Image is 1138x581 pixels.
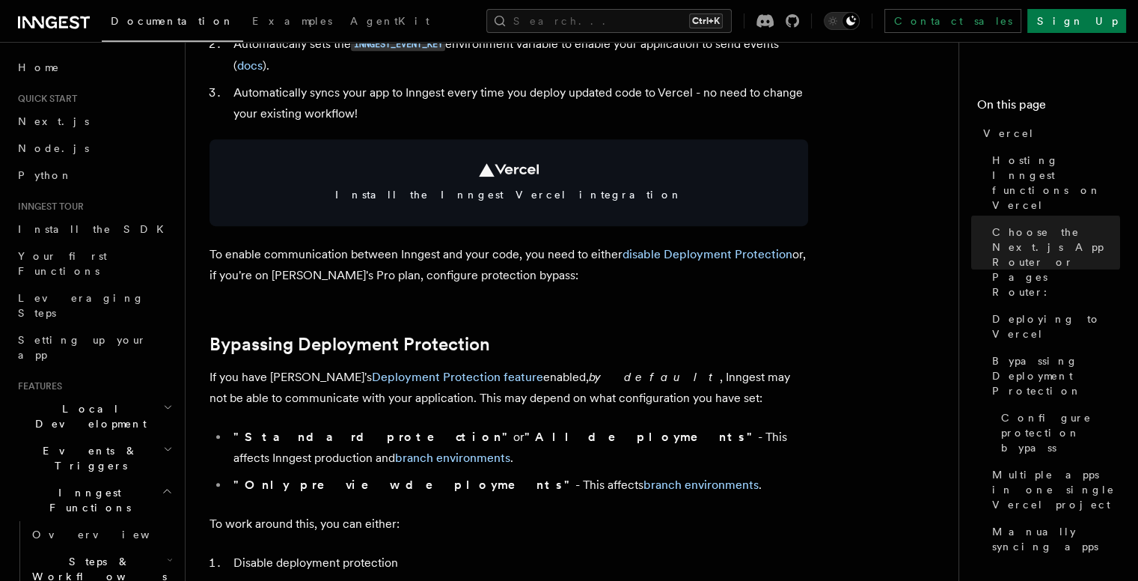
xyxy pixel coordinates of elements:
a: Python [12,162,176,189]
a: Deploying to Vercel [986,305,1120,347]
a: Choose the Next.js App Router or Pages Router: [986,219,1120,305]
a: branch environments [395,451,510,465]
a: AgentKit [341,4,438,40]
span: Choose the Next.js App Router or Pages Router: [992,225,1120,299]
span: Home [18,60,60,75]
li: Disable deployment protection [229,553,808,574]
span: Bypassing Deployment Protection [992,353,1120,398]
span: Quick start [12,93,77,105]
li: or - This affects Inngest production and . [229,427,808,469]
a: Home [12,54,176,81]
h4: On this page [977,96,1120,120]
p: To enable communication between Inngest and your code, you need to either or, if you're on [PERSO... [209,244,808,286]
a: Leveraging Steps [12,285,176,326]
a: disable Deployment Protection [622,247,792,261]
a: Examples [243,4,341,40]
kbd: Ctrl+K [689,13,723,28]
button: Inngest Functions [12,479,176,521]
a: INNGEST_EVENT_KEY [351,37,445,51]
a: Configure protection bypass [995,404,1120,461]
span: Manually syncing apps [992,524,1120,554]
button: Events & Triggers [12,437,176,479]
a: Bypassing Deployment Protection [986,347,1120,404]
a: Vercel [977,120,1120,147]
span: Setting up your app [18,334,147,361]
span: Inngest Functions [12,485,162,515]
span: Multiple apps in one single Vercel project [992,467,1120,512]
a: Your first Functions [12,243,176,285]
li: - This affects . [229,475,808,496]
a: docs [237,58,263,73]
span: Features [12,380,62,392]
span: Events & Triggers [12,443,163,473]
p: To work around this, you can either: [209,514,808,535]
li: Automatically syncs your app to Inngest every time you deploy updated code to Vercel - no need to... [229,82,808,124]
a: Install the Inngest Vercel integration [209,139,808,226]
em: by default [589,370,720,384]
a: Contact sales [884,9,1021,33]
span: Node.js [18,142,89,154]
a: Install the SDK [12,216,176,243]
code: INNGEST_EVENT_KEY [351,38,445,51]
strong: "Standard protection" [233,430,513,444]
span: Documentation [111,15,234,27]
span: Local Development [12,401,163,431]
li: Automatically sets the environment variable to enable your application to send events ( ). [229,34,808,76]
a: Hosting Inngest functions on Vercel [986,147,1120,219]
button: Local Development [12,395,176,437]
a: Setting up your app [12,326,176,368]
span: Configure protection bypass [1001,410,1120,455]
a: Multiple apps in one single Vercel project [986,461,1120,518]
span: Your first Functions [18,250,107,277]
a: Overview [26,521,176,548]
span: AgentKit [350,15,429,27]
span: Examples [252,15,332,27]
p: If you have [PERSON_NAME]'s enabled, , Inngest may not be able to communicate with your applicati... [209,367,808,409]
a: Sign Up [1027,9,1126,33]
a: Deployment Protection feature [372,370,543,384]
button: Search...Ctrl+K [486,9,732,33]
span: Python [18,169,73,181]
span: Inngest tour [12,201,84,213]
span: Leveraging Steps [18,292,144,319]
span: Deploying to Vercel [992,311,1120,341]
span: Install the SDK [18,223,173,235]
a: Documentation [102,4,243,42]
a: Next.js [12,108,176,135]
strong: "Only preview deployments" [233,478,575,492]
span: Next.js [18,115,89,127]
a: branch environments [643,478,759,492]
a: Bypassing Deployment Protection [209,334,490,355]
span: Hosting Inngest functions on Vercel [992,153,1120,213]
a: Manually syncing apps [986,518,1120,560]
button: Toggle dark mode [824,12,860,30]
span: Install the Inngest Vercel integration [227,187,790,202]
a: Node.js [12,135,176,162]
span: Vercel [983,126,1035,141]
strong: "All deployments" [524,430,758,444]
span: Overview [32,529,186,541]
